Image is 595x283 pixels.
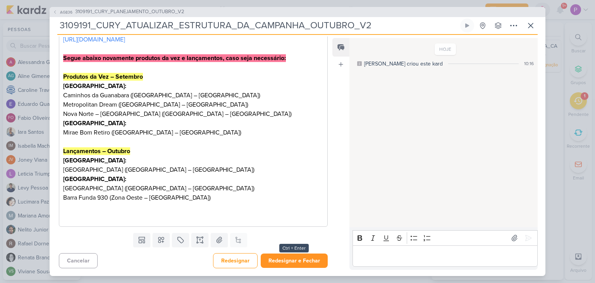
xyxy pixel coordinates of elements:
p: Caminhos da Guanabara ([GEOGRAPHIC_DATA] – [GEOGRAPHIC_DATA]) [63,91,323,100]
input: Kard Sem Título [57,19,459,33]
p: [GEOGRAPHIC_DATA] ([GEOGRAPHIC_DATA] – [GEOGRAPHIC_DATA]) [63,184,323,193]
p: Barra Funda 930 (Zona Oeste – [GEOGRAPHIC_DATA]) [63,193,323,221]
strong: Produtos da Vez – Setembro [63,73,143,81]
div: Ligar relógio [464,22,470,29]
button: Redesignar e Fechar [261,254,328,268]
p: Mirae Bom Retiro ([GEOGRAPHIC_DATA] – [GEOGRAPHIC_DATA]) [63,128,323,137]
p: Nova Norte – [GEOGRAPHIC_DATA] ([GEOGRAPHIC_DATA] – [GEOGRAPHIC_DATA]) [63,109,323,119]
div: [PERSON_NAME] criou este kard [364,60,443,68]
strong: [GEOGRAPHIC_DATA]: [63,119,126,127]
p: Metropolitan Dream ([GEOGRAPHIC_DATA] – [GEOGRAPHIC_DATA]) [63,100,323,109]
div: 10:16 [524,60,534,67]
div: Editor toolbar [353,230,538,245]
p: [GEOGRAPHIC_DATA] ([GEOGRAPHIC_DATA] – [GEOGRAPHIC_DATA]) [63,165,323,174]
strong: [GEOGRAPHIC_DATA]: [63,82,126,90]
strong: [GEOGRAPHIC_DATA]: [63,175,126,183]
div: Editor editing area: main [353,245,538,267]
strong: [GEOGRAPHIC_DATA]: [63,157,126,164]
a: [URL][DOMAIN_NAME] [63,36,125,43]
div: Ctrl + Enter [279,244,309,252]
button: Redesignar [213,253,258,268]
button: Cancelar [59,253,98,268]
strong: Segue abaixo novamente produtos da vez e lançamentos, caso seja necessário: [63,54,286,62]
strong: Lançamentos – Outubro [63,147,130,155]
